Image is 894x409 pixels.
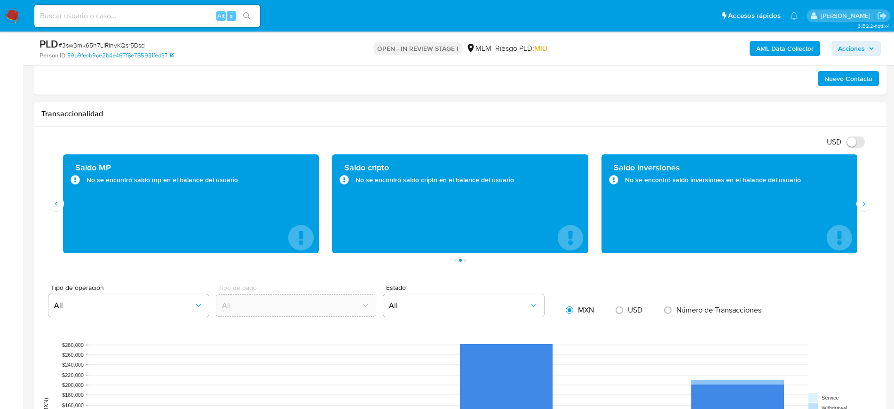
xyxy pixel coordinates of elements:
a: 39b9fecb9ce2b4e467f8e785931fed37 [67,51,174,60]
span: # 3sw3mk65h7LiRinvKQsr5Bsd [58,40,145,50]
b: PLD [40,36,58,51]
button: Acciones [831,41,881,56]
span: MID [534,43,547,54]
p: OPEN - IN REVIEW STAGE I [373,42,462,55]
h1: Transaccionalidad [41,109,879,119]
b: AML Data Collector [756,41,814,56]
span: 3.152.2-hotfix-1 [858,22,889,30]
span: Acciones [838,41,865,56]
input: Buscar usuario o caso... [34,10,260,22]
span: Alt [217,11,225,20]
span: s [230,11,233,20]
b: Person ID [40,51,65,60]
button: search-icon [237,9,256,23]
span: Riesgo PLD: [495,43,547,54]
button: AML Data Collector [750,41,820,56]
span: Nuevo Contacto [824,72,872,85]
a: Notificaciones [790,12,798,20]
p: diego.gardunorosas@mercadolibre.com.mx [821,11,874,20]
button: Nuevo Contacto [818,71,879,86]
span: Accesos rápidos [728,11,781,21]
div: MLM [466,43,491,54]
a: Salir [877,11,887,21]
